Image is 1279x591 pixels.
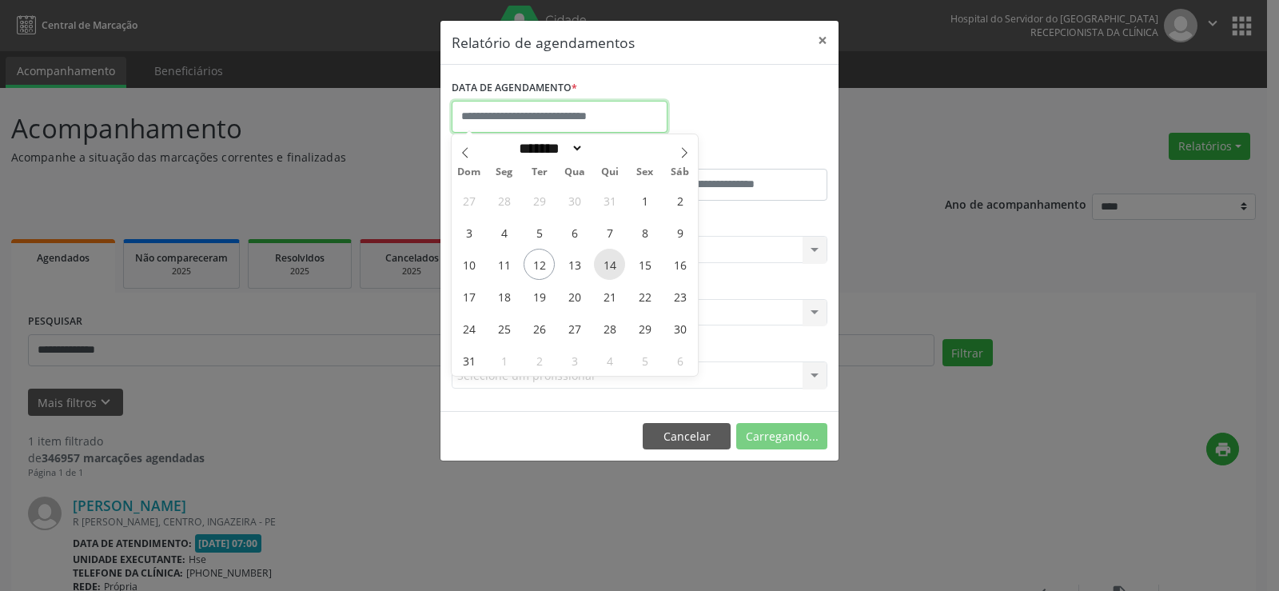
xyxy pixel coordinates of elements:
h5: Relatório de agendamentos [452,32,635,53]
span: Agosto 3, 2025 [453,217,484,248]
span: Agosto 1, 2025 [629,185,660,216]
span: Agosto 14, 2025 [594,249,625,280]
span: Qui [592,167,628,178]
span: Agosto 5, 2025 [524,217,555,248]
span: Agosto 11, 2025 [488,249,520,280]
span: Agosto 9, 2025 [664,217,695,248]
span: Agosto 12, 2025 [524,249,555,280]
span: Julho 31, 2025 [594,185,625,216]
span: Dom [452,167,487,178]
select: Month [513,140,584,157]
span: Agosto 30, 2025 [664,313,695,344]
span: Agosto 26, 2025 [524,313,555,344]
span: Agosto 27, 2025 [559,313,590,344]
span: Seg [487,167,522,178]
label: ATÉ [643,144,827,169]
span: Agosto 21, 2025 [594,281,625,312]
span: Agosto 25, 2025 [488,313,520,344]
span: Sáb [663,167,698,178]
span: Sex [628,167,663,178]
span: Agosto 29, 2025 [629,313,660,344]
span: Setembro 2, 2025 [524,345,555,376]
button: Close [807,21,839,60]
span: Agosto 31, 2025 [453,345,484,376]
span: Agosto 28, 2025 [594,313,625,344]
button: Cancelar [643,423,731,450]
span: Ter [522,167,557,178]
span: Setembro 3, 2025 [559,345,590,376]
span: Agosto 8, 2025 [629,217,660,248]
span: Agosto 19, 2025 [524,281,555,312]
span: Agosto 18, 2025 [488,281,520,312]
span: Qua [557,167,592,178]
span: Agosto 10, 2025 [453,249,484,280]
span: Agosto 6, 2025 [559,217,590,248]
span: Julho 29, 2025 [524,185,555,216]
span: Agosto 17, 2025 [453,281,484,312]
label: DATA DE AGENDAMENTO [452,76,577,101]
span: Agosto 22, 2025 [629,281,660,312]
span: Julho 30, 2025 [559,185,590,216]
span: Agosto 13, 2025 [559,249,590,280]
span: Julho 27, 2025 [453,185,484,216]
span: Agosto 2, 2025 [664,185,695,216]
span: Agosto 15, 2025 [629,249,660,280]
button: Carregando... [736,423,827,450]
span: Agosto 4, 2025 [488,217,520,248]
span: Agosto 23, 2025 [664,281,695,312]
span: Agosto 16, 2025 [664,249,695,280]
span: Agosto 20, 2025 [559,281,590,312]
span: Setembro 6, 2025 [664,345,695,376]
span: Julho 28, 2025 [488,185,520,216]
span: Agosto 7, 2025 [594,217,625,248]
span: Agosto 24, 2025 [453,313,484,344]
span: Setembro 4, 2025 [594,345,625,376]
input: Year [584,140,636,157]
span: Setembro 5, 2025 [629,345,660,376]
span: Setembro 1, 2025 [488,345,520,376]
